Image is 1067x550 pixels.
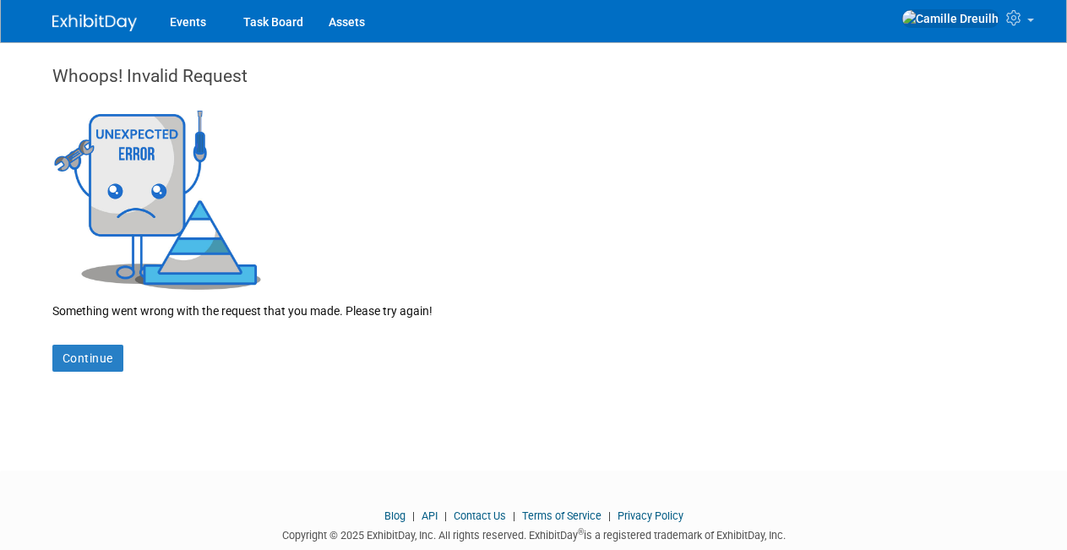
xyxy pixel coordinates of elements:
sup: ® [578,527,584,536]
img: Invalid Request [52,106,264,290]
span: | [408,509,419,522]
span: | [604,509,615,522]
a: Privacy Policy [618,509,683,522]
a: API [422,509,438,522]
img: ExhibitDay [52,14,137,31]
div: Whoops! Invalid Request [52,63,1015,106]
span: | [509,509,520,522]
a: Contact Us [454,509,506,522]
img: Camille Dreuilh [901,9,999,28]
span: | [440,509,451,522]
a: Blog [384,509,406,522]
a: Terms of Service [522,509,602,522]
a: Continue [52,345,123,372]
div: Something went wrong with the request that you made. Please try again! [52,290,1015,319]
